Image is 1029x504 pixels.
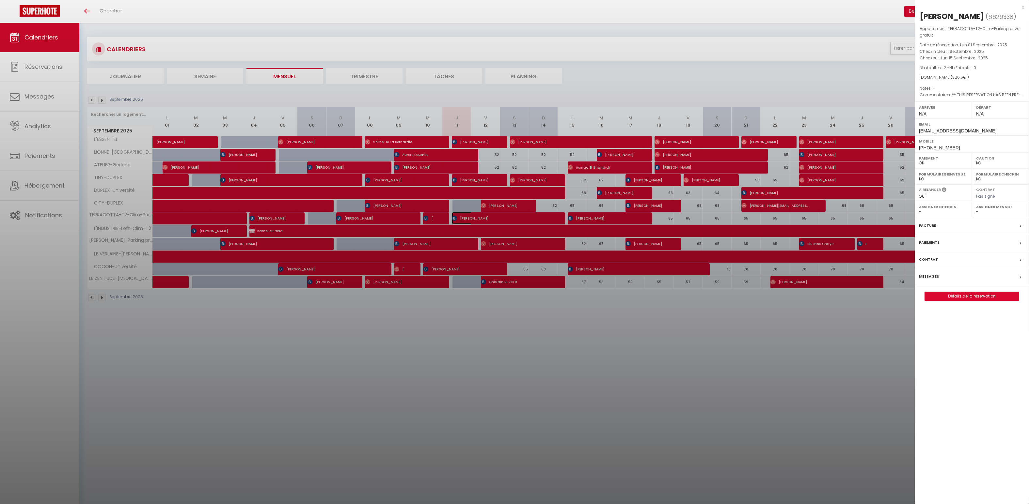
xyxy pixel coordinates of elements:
iframe: Chat [1001,475,1024,499]
span: 6629338 [988,13,1013,21]
label: Arrivée [919,104,968,111]
span: Pas signé [976,193,995,199]
label: Mobile [919,138,1025,145]
label: Assigner Checkin [919,204,968,210]
span: ( € ) [951,74,969,80]
p: Notes : [920,85,1024,92]
label: Contrat [976,187,995,191]
div: x [915,3,1024,11]
div: [DOMAIN_NAME] [920,74,1024,81]
span: Nb Enfants : 0 [949,65,976,70]
span: Lun 15 Septembre . 2025 [941,55,988,61]
span: 326.6 [952,74,963,80]
button: Détails de la réservation [925,292,1019,301]
label: Assigner Menage [976,204,1025,210]
button: Ouvrir le widget de chat LiveChat [5,3,25,22]
label: Départ [976,104,1025,111]
div: [PERSON_NAME] [920,11,984,22]
span: N/A [976,111,984,116]
span: TERRACOTTA-T2-Clim-Parking privé gratuit [920,26,1019,38]
label: Contrat [919,256,938,263]
span: Jeu 11 Septembre . 2025 [938,49,984,54]
i: Sélectionner OUI si vous souhaiter envoyer les séquences de messages post-checkout [942,187,946,194]
label: Email [919,121,1025,128]
a: Détails de la réservation [925,292,1019,300]
label: Formulaire Checkin [976,171,1025,177]
p: Checkout : [920,55,1024,61]
p: Checkin : [920,48,1024,55]
label: Facture [919,222,936,229]
p: Appartement : [920,25,1024,38]
span: Lun 01 Septembre . 2025 [960,42,1007,48]
label: Paiements [919,239,940,246]
label: Paiement [919,155,968,161]
label: Caution [976,155,1025,161]
span: Nb Adultes : 2 - [920,65,976,70]
span: - [933,85,935,91]
label: A relancer [919,187,941,192]
span: N/A [919,111,926,116]
p: Commentaires : [920,92,1024,98]
label: Messages [919,273,939,280]
span: [EMAIL_ADDRESS][DOMAIN_NAME] [919,128,996,133]
span: [PHONE_NUMBER] [919,145,960,150]
span: ( ) [986,12,1016,21]
p: Date de réservation : [920,42,1024,48]
label: Formulaire Bienvenue [919,171,968,177]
